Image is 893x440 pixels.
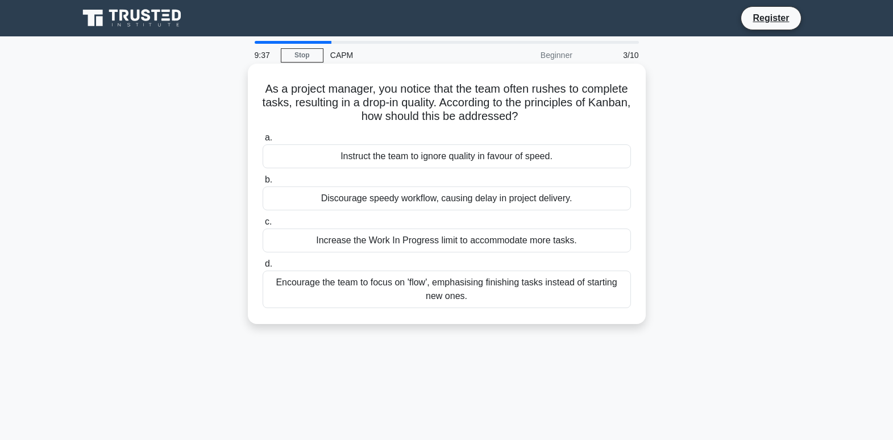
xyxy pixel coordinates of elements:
div: 3/10 [579,44,646,67]
a: Register [746,11,796,25]
div: Discourage speedy workflow, causing delay in project delivery. [263,186,631,210]
span: b. [265,175,272,184]
h5: As a project manager, you notice that the team often rushes to complete tasks, resulting in a dro... [261,82,632,124]
div: Instruct the team to ignore quality in favour of speed. [263,144,631,168]
div: Increase the Work In Progress limit to accommodate more tasks. [263,229,631,252]
div: Beginner [480,44,579,67]
span: a. [265,132,272,142]
span: d. [265,259,272,268]
div: CAPM [323,44,480,67]
div: 9:37 [248,44,281,67]
div: Encourage the team to focus on 'flow', emphasising finishing tasks instead of starting new ones. [263,271,631,308]
span: c. [265,217,272,226]
a: Stop [281,48,323,63]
